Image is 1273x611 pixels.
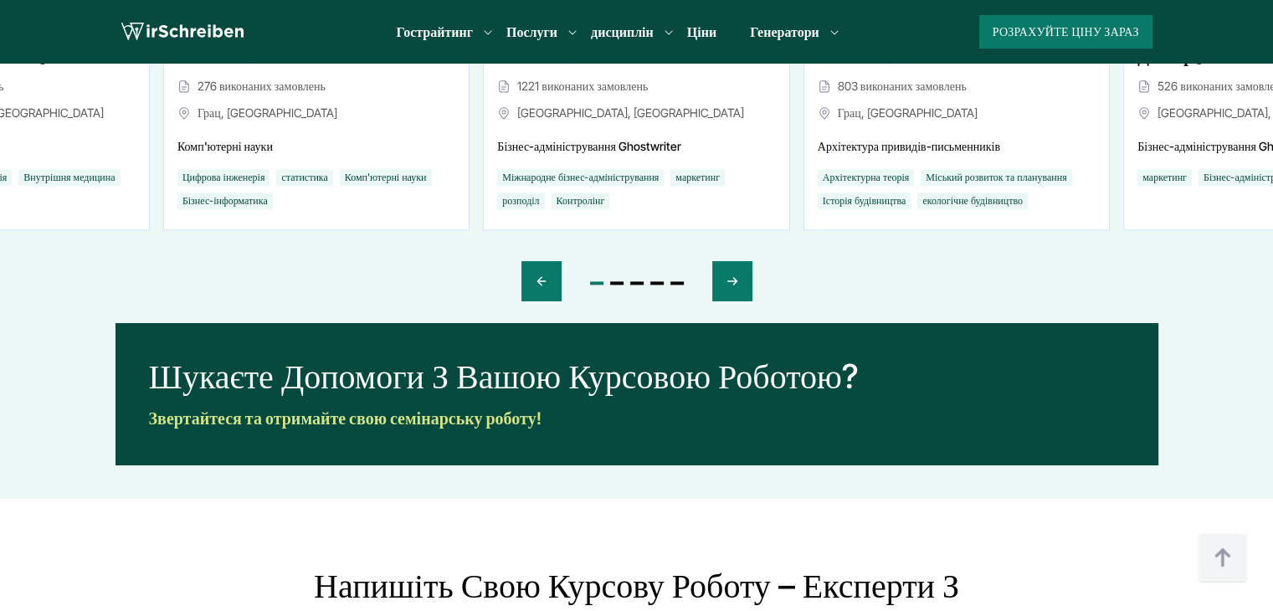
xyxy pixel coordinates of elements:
[517,105,744,120] font: [GEOGRAPHIC_DATA], [GEOGRAPHIC_DATA]
[23,171,115,183] font: Внутрішня медицина
[687,23,716,40] a: Ціни
[177,139,273,153] font: Комп'ютерні науки
[497,139,681,153] font: Бізнес-адміністрування Ghostwriter
[818,139,1000,153] font: Архітектура привидів-письменників
[1198,533,1248,583] img: верх на ґудзиках
[590,281,603,285] span: Перейти до слайду 1
[650,281,664,285] span: Перейти до слайду 4
[750,23,819,40] font: Генератори
[198,79,326,93] font: 276 виконаних замовлень
[521,261,562,301] div: Попередній слайд
[630,281,644,285] span: Перейти до слайду 3
[198,105,337,120] font: Грац, [GEOGRAPHIC_DATA]
[506,22,557,42] a: Послуги
[506,23,557,40] font: Послуги
[838,105,978,120] font: Грац, [GEOGRAPHIC_DATA]
[557,194,605,207] font: Контролінг
[926,171,1066,183] font: Міський розвиток та планування
[591,23,654,40] font: дисциплін
[345,171,427,183] font: Комп'ютерні науки
[182,194,268,207] font: Бізнес-інформатика
[993,24,1139,39] font: Розрахуйте ціну зараз
[675,171,720,183] font: маркетинг
[281,171,327,183] font: статистика
[396,23,473,40] font: Гострайтинг
[823,171,910,183] font: Архітектурна теорія
[182,171,265,183] font: Цифрова інженерія
[979,15,1152,49] button: Розрахуйте ціну зараз
[610,281,624,285] span: Перейти до слайда 2
[1142,171,1187,183] font: маркетинг
[502,171,659,183] font: Міжнародне бізнес-адміністрування
[838,79,967,93] font: 803 виконаних замовлень
[149,408,542,429] font: Звертайтеся та отримайте свою семінарську роботу!
[823,194,906,207] font: Історія будівництва
[712,261,752,301] div: Наступний слайд
[502,194,539,207] font: розподіл
[149,356,858,397] font: Шукаєте допомоги з вашою курсовою роботою?
[121,19,244,44] img: логотип, який ми пишемо
[517,79,648,93] font: 1221 виконаних замовлень
[922,194,1023,207] font: екологічне будівництво
[670,281,684,285] span: Перейти до слайду 5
